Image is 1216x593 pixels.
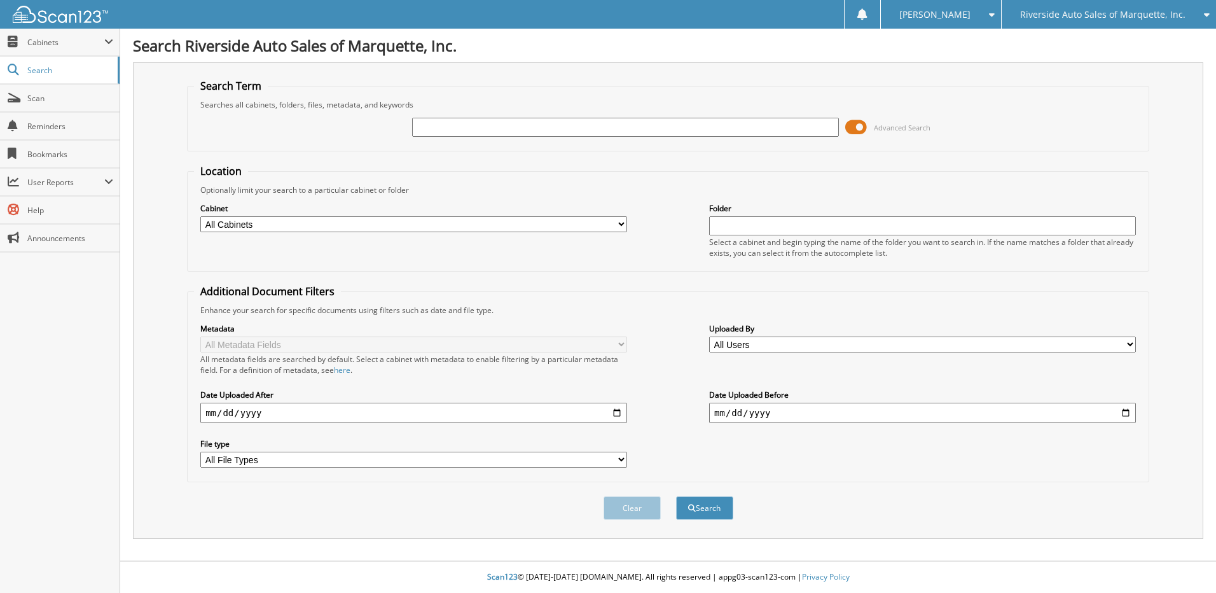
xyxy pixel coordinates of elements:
[27,205,113,216] span: Help
[194,305,1142,316] div: Enhance your search for specific documents using filters such as date and file type.
[709,403,1136,423] input: end
[709,237,1136,258] div: Select a cabinet and begin typing the name of the folder you want to search in. If the name match...
[874,123,930,132] span: Advanced Search
[334,365,350,375] a: here
[27,37,104,48] span: Cabinets
[194,164,248,178] legend: Location
[27,177,104,188] span: User Reports
[709,203,1136,214] label: Folder
[13,6,108,23] img: scan123-logo-white.svg
[802,571,850,582] a: Privacy Policy
[200,438,627,449] label: File type
[133,35,1203,56] h1: Search Riverside Auto Sales of Marquette, Inc.
[676,496,733,520] button: Search
[200,323,627,334] label: Metadata
[487,571,518,582] span: Scan123
[709,323,1136,334] label: Uploaded By
[27,149,113,160] span: Bookmarks
[27,93,113,104] span: Scan
[200,203,627,214] label: Cabinet
[194,284,341,298] legend: Additional Document Filters
[194,185,1142,195] div: Optionally limit your search to a particular cabinet or folder
[200,354,627,375] div: All metadata fields are searched by default. Select a cabinet with metadata to enable filtering b...
[899,11,971,18] span: [PERSON_NAME]
[604,496,661,520] button: Clear
[27,121,113,132] span: Reminders
[709,389,1136,400] label: Date Uploaded Before
[194,79,268,93] legend: Search Term
[194,99,1142,110] div: Searches all cabinets, folders, files, metadata, and keywords
[27,233,113,244] span: Announcements
[120,562,1216,593] div: © [DATE]-[DATE] [DOMAIN_NAME]. All rights reserved | appg03-scan123-com |
[200,403,627,423] input: start
[27,65,111,76] span: Search
[200,389,627,400] label: Date Uploaded After
[1020,11,1185,18] span: Riverside Auto Sales of Marquette, Inc.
